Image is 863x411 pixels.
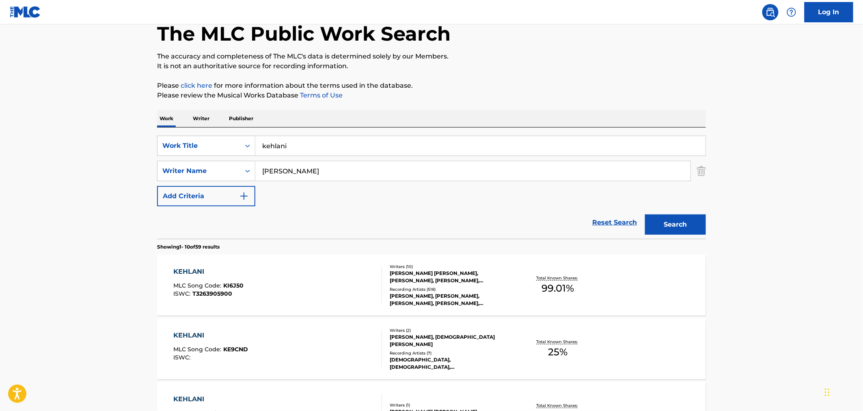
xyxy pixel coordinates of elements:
form: Search Form [157,136,706,239]
div: Recording Artists ( 7 ) [390,350,512,356]
div: Writer Name [162,166,235,176]
p: Please review the Musical Works Database [157,91,706,100]
p: Showing 1 - 10 of 59 results [157,243,220,251]
img: MLC Logo [10,6,41,18]
a: Reset Search [588,214,641,231]
span: 99.01 % [542,281,574,296]
div: [DEMOGRAPHIC_DATA], [DEMOGRAPHIC_DATA], [DEMOGRAPHIC_DATA], [DEMOGRAPHIC_DATA], [DEMOGRAPHIC_DATA] [390,356,512,371]
span: KI6J50 [224,282,244,289]
p: Publisher [227,110,256,127]
div: KEHLANI [174,331,248,340]
div: [PERSON_NAME], [PERSON_NAME], [PERSON_NAME], [PERSON_NAME], [PERSON_NAME] [390,292,512,307]
button: Add Criteria [157,186,255,206]
p: Total Known Shares: [536,402,580,409]
iframe: Chat Widget [822,372,863,411]
p: Total Known Shares: [536,275,580,281]
a: Terms of Use [298,91,343,99]
div: Writers ( 2 ) [390,327,512,333]
a: KEHLANIMLC Song Code:KI6J50ISWC:T3263905900Writers (10)[PERSON_NAME] [PERSON_NAME], [PERSON_NAME]... [157,255,706,316]
a: Public Search [762,4,779,20]
div: Help [783,4,800,20]
h1: The MLC Public Work Search [157,22,451,46]
p: Writer [190,110,212,127]
div: [PERSON_NAME], [DEMOGRAPHIC_DATA][PERSON_NAME] [390,333,512,348]
a: KEHLANIMLC Song Code:KE9CNDISWC:Writers (2)[PERSON_NAME], [DEMOGRAPHIC_DATA][PERSON_NAME]Recordin... [157,318,706,379]
div: Writers ( 10 ) [390,264,512,270]
div: KEHLANI [174,267,244,277]
div: Writers ( 1 ) [390,402,512,408]
a: Log In [805,2,853,22]
span: 25 % [548,345,568,359]
p: It is not an authoritative source for recording information. [157,61,706,71]
img: 9d2ae6d4665cec9f34b9.svg [239,191,249,201]
div: KEHLANI [174,394,246,404]
button: Search [645,214,706,235]
span: MLC Song Code : [174,282,224,289]
span: ISWC : [174,354,193,361]
span: ISWC : [174,290,193,297]
div: [PERSON_NAME] [PERSON_NAME], [PERSON_NAME], [PERSON_NAME], [PERSON_NAME] [PERSON_NAME] [PERSON_NA... [390,270,512,284]
a: click here [181,82,212,89]
span: MLC Song Code : [174,346,224,353]
span: T3263905900 [193,290,233,297]
div: Drag [825,380,830,405]
div: Work Title [162,141,235,151]
p: Please for more information about the terms used in the database. [157,81,706,91]
p: Total Known Shares: [536,339,580,345]
p: The accuracy and completeness of The MLC's data is determined solely by our Members. [157,52,706,61]
span: KE9CND [224,346,248,353]
img: help [787,7,796,17]
div: Recording Artists ( 518 ) [390,286,512,292]
img: Delete Criterion [697,161,706,181]
img: search [766,7,775,17]
p: Work [157,110,176,127]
